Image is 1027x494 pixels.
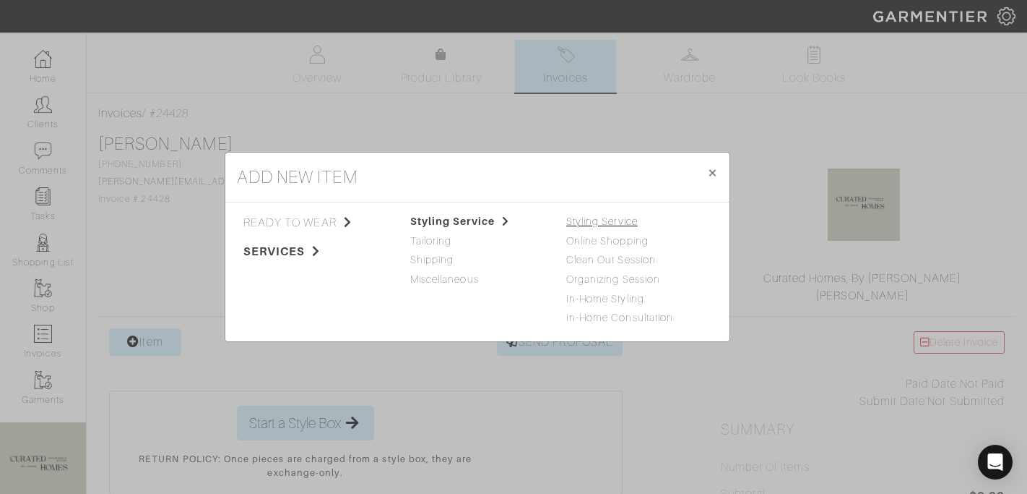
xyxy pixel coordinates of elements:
[566,293,644,305] a: In-Home Styling
[243,243,389,260] span: services
[566,273,660,285] a: Organizing Session
[410,235,451,247] a: Tailoring
[707,163,718,182] span: ×
[566,216,638,227] a: Styling Service
[237,164,357,190] h4: add new item
[978,445,1013,480] div: Open Intercom Messenger
[410,273,479,285] a: Miscellaneous
[243,214,389,231] span: ready to wear
[566,312,673,323] a: In-Home Consultation
[566,235,649,247] a: Online Shopping
[410,216,509,227] span: Styling Service
[566,254,656,265] a: Clean Out Session
[410,254,454,265] a: Shipping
